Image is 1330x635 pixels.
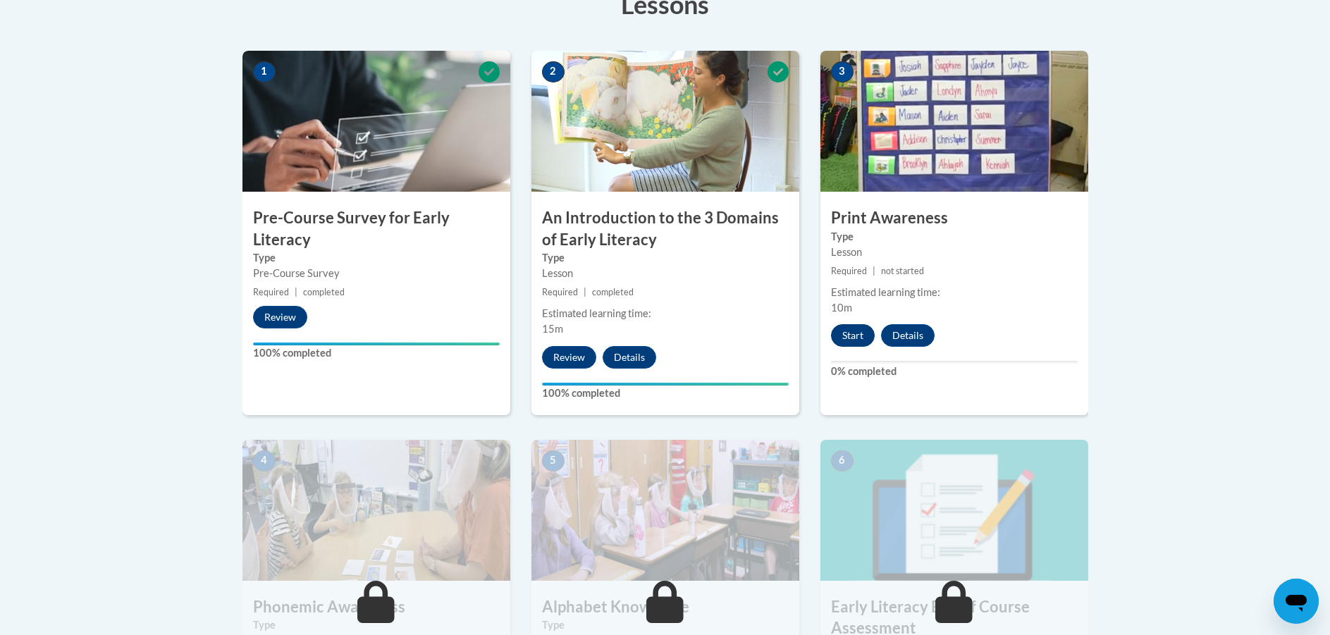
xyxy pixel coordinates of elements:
button: Review [542,346,596,369]
span: completed [303,287,345,297]
span: | [873,266,875,276]
span: | [295,287,297,297]
span: completed [592,287,634,297]
span: 1 [253,61,276,82]
div: Pre-Course Survey [253,266,500,281]
div: Your progress [542,383,789,386]
div: Estimated learning time: [542,306,789,321]
span: 4 [253,450,276,471]
label: Type [542,617,789,633]
span: not started [881,266,924,276]
label: Type [542,250,789,266]
h3: Phonemic Awareness [242,596,510,618]
label: 100% completed [542,386,789,401]
label: 0% completed [831,364,1078,379]
div: Your progress [253,343,500,345]
h3: An Introduction to the 3 Domains of Early Literacy [531,207,799,251]
img: Course Image [242,51,510,192]
label: 100% completed [253,345,500,361]
button: Details [881,324,935,347]
span: 5 [542,450,565,471]
label: Type [831,229,1078,245]
span: Required [831,266,867,276]
span: Required [253,287,289,297]
span: 10m [831,302,852,314]
img: Course Image [531,440,799,581]
div: Lesson [542,266,789,281]
img: Course Image [242,440,510,581]
span: Required [542,287,578,297]
label: Type [253,250,500,266]
span: 15m [542,323,563,335]
img: Course Image [820,51,1088,192]
span: 6 [831,450,854,471]
h3: Print Awareness [820,207,1088,229]
div: Estimated learning time: [831,285,1078,300]
label: Type [253,617,500,633]
iframe: Button to launch messaging window [1274,579,1319,624]
span: 2 [542,61,565,82]
span: | [584,287,586,297]
span: 3 [831,61,854,82]
div: Lesson [831,245,1078,260]
h3: Alphabet Knowledge [531,596,799,618]
button: Start [831,324,875,347]
img: Course Image [820,440,1088,581]
img: Course Image [531,51,799,192]
button: Review [253,306,307,328]
button: Details [603,346,656,369]
h3: Pre-Course Survey for Early Literacy [242,207,510,251]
